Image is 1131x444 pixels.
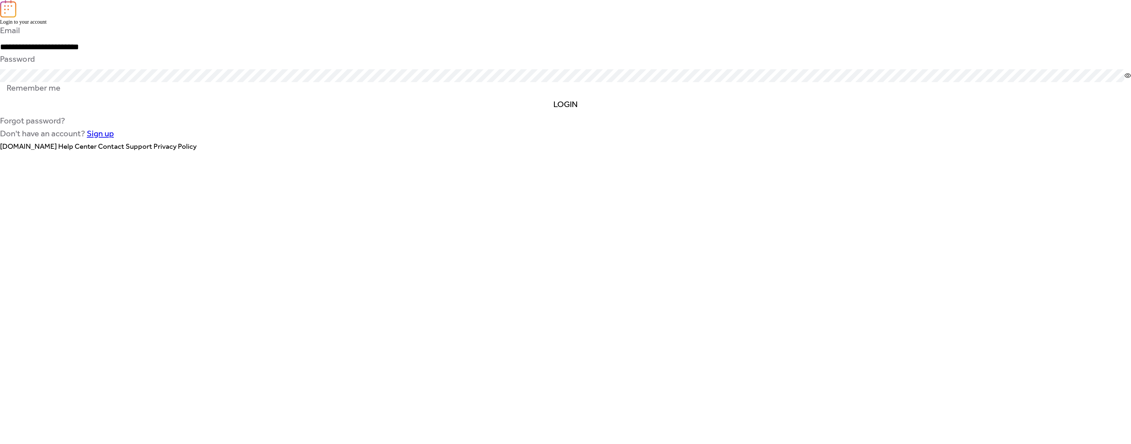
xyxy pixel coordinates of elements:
a: Contact Support [98,140,152,153]
span: Contact Support [98,141,152,153]
a: Sign up [87,126,114,142]
a: Help Center [58,140,97,153]
span: Remember me [7,82,60,95]
span: Help Center [58,141,97,153]
a: Privacy Policy [154,140,197,153]
span: Privacy Policy [154,141,197,153]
